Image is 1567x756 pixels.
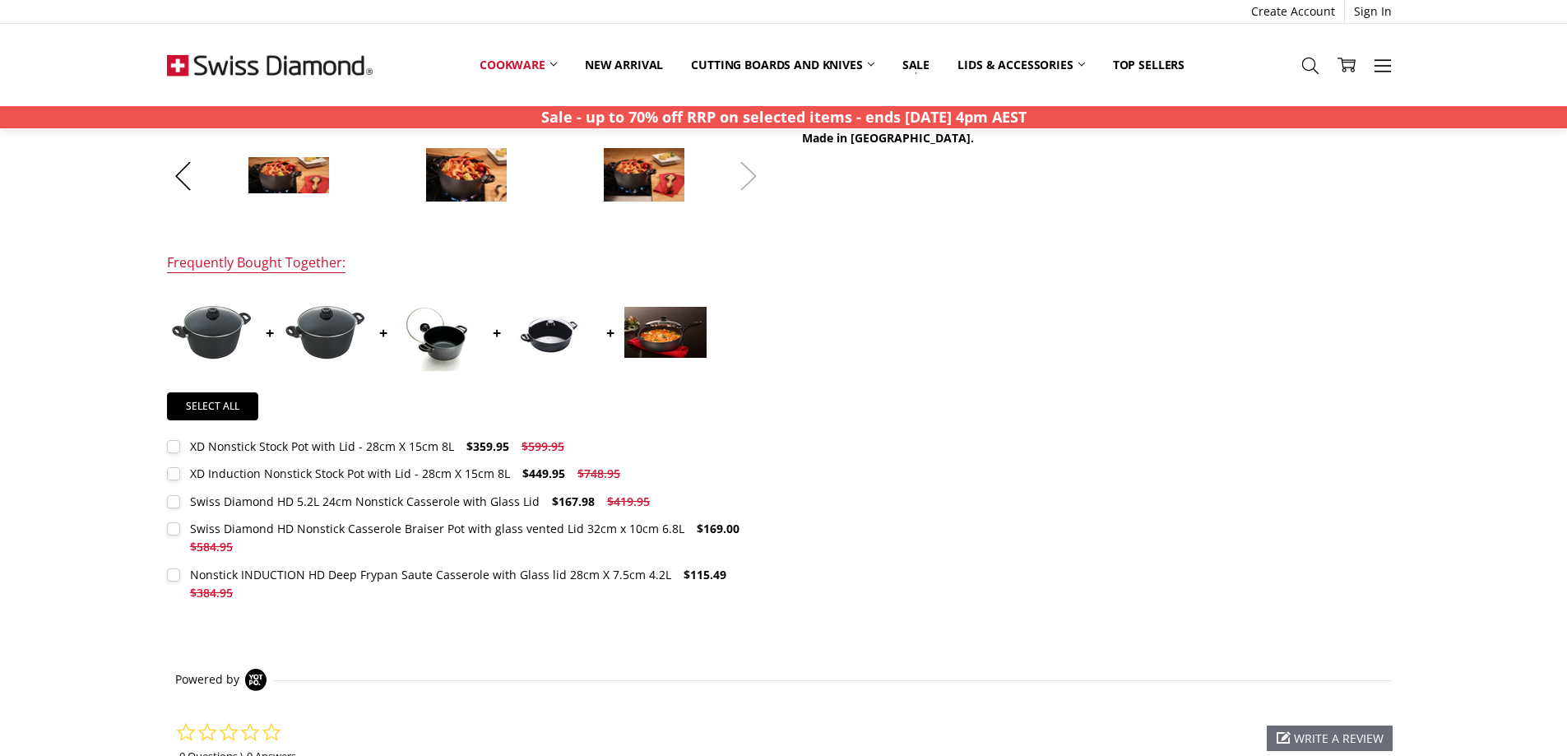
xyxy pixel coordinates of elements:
a: Top Sellers [1099,47,1198,83]
div: XD Nonstick Stock Pot with Lid - 28cm X 15cm 8L [190,438,454,454]
div: write a review [1267,726,1393,751]
div: Swiss Diamond HD Nonstick Casserole Braiser Pot with glass vented Lid 32cm x 10cm 6.8L [190,521,684,536]
img: Swiss Diamond HD 28cm x 15cm 8L Nonstick Casserole Stock Pot with Glass Lid [425,147,508,203]
a: Sale [888,47,943,83]
a: New arrival [571,47,677,83]
span: $115.49 [684,567,726,582]
span: $419.95 [607,494,650,509]
a: Lids & Accessories [943,47,1098,83]
span: $169.00 [697,521,739,536]
a: Cookware [466,47,571,83]
strong: Made in [GEOGRAPHIC_DATA]. [802,130,974,146]
strong: Sale - up to 70% off RRP on selected items - ends [DATE] 4pm AEST [541,107,1027,127]
img: Swiss Diamond HD 28cm x 15cm 8L Nonstick Casserole Stock Pot with Glass Lid [248,156,330,194]
img: XD Induction Nonstick Stock Pot with Lid - 28cm X 15cm 8L [284,304,366,361]
div: XD Induction Nonstick Stock Pot with Lid - 28cm X 15cm 8L [190,466,510,481]
span: $359.95 [466,438,509,454]
div: Swiss Diamond HD 5.2L 24cm Nonstick Casserole with Glass Lid [190,494,540,509]
button: Previous [167,151,200,201]
div: Frequently Bought Together: [167,254,345,273]
span: $599.95 [522,438,564,454]
span: $748.95 [577,466,620,481]
img: XD Nonstick Stock Pot with Lid - 28cm X 15cm 8L [170,304,253,361]
img: Nonstick CASSEROLE BRAISER WITH GLASS VENTED LID 32cm X 10cm 6.8L [511,305,593,360]
button: Next [732,151,765,201]
img: Nonstick INDUCTION HD Deep Frypan Saute Casserole with Glass lid 28cm X 7.5cm 4.2L [624,307,707,358]
span: Powered by [175,672,239,686]
span: write a review [1294,730,1384,746]
a: Cutting boards and knives [677,47,888,83]
img: Swiss Diamond HD 28cm x 15cm 8L Nonstick Casserole Stock Pot with Glass Lid [603,147,685,203]
span: $584.95 [190,539,233,554]
span: $384.95 [190,585,233,601]
span: $167.98 [552,494,595,509]
img: Free Shipping On Every Order [167,24,373,106]
div: Nonstick INDUCTION HD Deep Frypan Saute Casserole with Glass lid 28cm X 7.5cm 4.2L [190,567,671,582]
img: Swiss Diamond HD 5.2L 24cm Nonstick Casserole with Glass Lid [397,295,480,371]
a: Select all [167,392,259,420]
span: $449.95 [522,466,565,481]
